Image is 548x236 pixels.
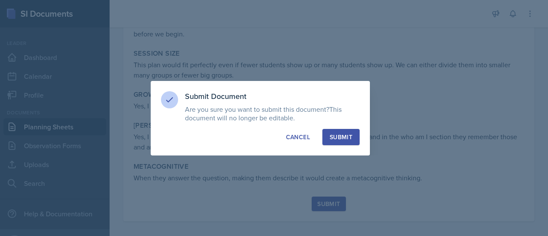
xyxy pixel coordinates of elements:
[330,133,352,141] div: Submit
[279,129,317,145] button: Cancel
[322,129,360,145] button: Submit
[185,105,360,122] p: Are you sure you want to submit this document?
[286,133,310,141] div: Cancel
[185,105,342,122] span: This document will no longer be editable.
[185,91,360,102] h3: Submit Document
